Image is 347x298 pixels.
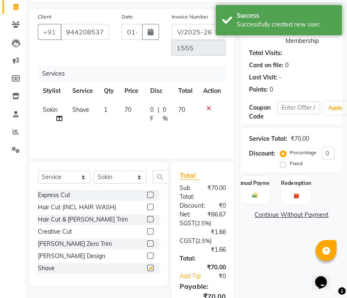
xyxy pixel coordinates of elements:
[242,211,341,219] a: Continue Without Payment
[173,237,232,245] div: ( )
[99,82,119,100] th: Qty
[312,264,339,290] iframe: chat widget
[38,191,70,200] div: Express Cut
[281,179,311,187] label: Redemption
[249,61,283,70] div: Card on file:
[235,179,275,187] label: Manual Payment
[173,184,201,201] div: Sub Total:
[119,82,145,100] th: Price
[173,263,232,272] div: ₹70.00
[38,264,55,273] div: Shave
[178,106,185,113] span: 70
[249,28,334,45] div: No Active Membership
[145,82,173,100] th: Disc
[180,219,195,227] span: SGST
[249,103,278,121] div: Coupon Code
[38,82,67,100] th: Stylist
[39,66,232,82] div: Services
[122,13,133,21] label: Date
[249,149,275,158] div: Discount:
[38,240,112,248] div: [PERSON_NAME] Zero Trim
[173,201,211,210] div: Discount:
[237,11,336,20] div: Success
[249,73,277,82] div: Last Visit:
[173,219,232,228] div: ( )
[61,24,109,40] input: Search by Name/Mobile/Email/Code
[38,227,72,236] div: Creative Cut
[38,24,61,40] button: +91
[198,82,226,100] th: Action
[290,160,302,167] label: Fixed
[270,85,273,94] div: 0
[196,220,209,227] span: 2.5%
[290,149,317,156] label: Percentage
[38,215,128,224] div: Hair Cut & [PERSON_NAME] Trim
[173,210,201,219] div: Net:
[173,272,207,281] a: Add Tip
[180,171,199,180] span: Total
[173,245,232,254] div: ₹1.66
[291,134,309,143] div: ₹70.00
[277,101,320,114] input: Enter Offer / Coupon Code
[38,203,116,212] div: Hair Cut (INCL HAIR WASH)
[201,210,232,219] div: ₹66.67
[38,13,51,21] label: Client
[150,105,154,123] span: 0 F
[173,254,232,263] div: Total:
[208,272,232,281] div: ₹0
[158,105,159,123] span: |
[249,85,268,94] div: Points:
[211,201,232,210] div: ₹0
[249,28,286,45] div: Membership:
[173,281,232,291] div: Payable:
[67,82,99,100] th: Service
[163,105,168,123] span: 0 %
[180,237,195,245] span: CGST
[249,49,282,58] div: Total Visits:
[197,237,209,244] span: 2.5%
[173,228,232,237] div: ₹1.66
[173,82,198,100] th: Total
[237,20,336,29] div: Successfully created new user.
[124,106,131,113] span: 70
[250,192,259,198] img: _cash.svg
[72,106,89,113] span: Shave
[104,106,107,113] span: 1
[172,13,208,21] label: Invoice Number
[43,106,58,113] span: Sokin
[153,170,173,183] input: Search or Scan
[249,134,287,143] div: Service Total:
[38,252,105,261] div: [PERSON_NAME] Design
[285,61,289,70] div: 0
[279,73,281,82] div: -
[201,184,232,201] div: ₹70.00
[291,192,301,199] img: _gift.svg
